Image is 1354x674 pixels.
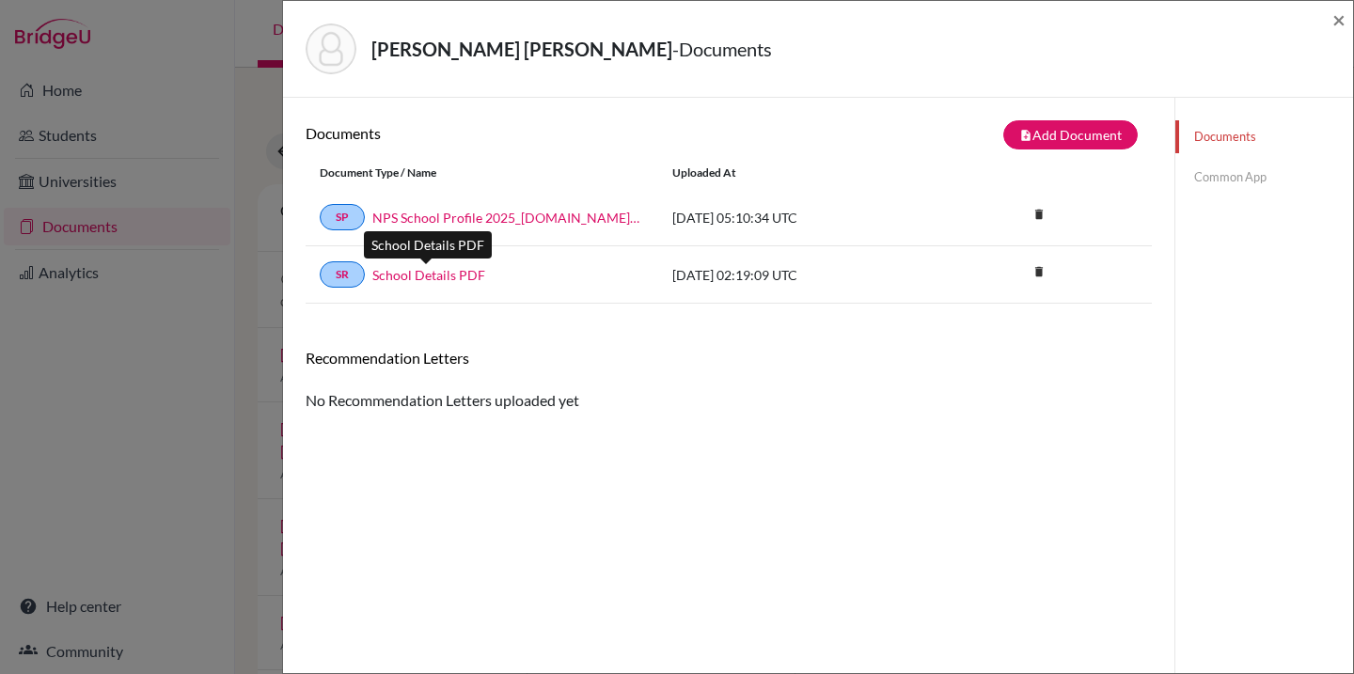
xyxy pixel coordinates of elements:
i: note_add [1019,129,1032,142]
a: School Details PDF [372,265,485,285]
div: Document Type / Name [306,165,658,181]
button: Close [1332,8,1346,31]
a: delete [1025,203,1053,228]
div: No Recommendation Letters uploaded yet [306,349,1152,412]
i: delete [1025,258,1053,286]
div: School Details PDF [364,231,492,259]
button: note_addAdd Document [1003,120,1138,149]
span: - Documents [672,38,772,60]
a: Documents [1175,120,1353,153]
a: SR [320,261,365,288]
a: Common App [1175,161,1353,194]
div: [DATE] 02:19:09 UTC [658,265,940,285]
strong: [PERSON_NAME] [PERSON_NAME] [371,38,672,60]
a: NPS School Profile 2025_[DOMAIN_NAME]_wide [372,208,644,227]
div: [DATE] 05:10:34 UTC [658,208,940,227]
a: SP [320,204,365,230]
h6: Recommendation Letters [306,349,1152,367]
div: Uploaded at [658,165,940,181]
a: delete [1025,260,1053,286]
span: × [1332,6,1346,33]
h6: Documents [306,124,729,142]
i: delete [1025,200,1053,228]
